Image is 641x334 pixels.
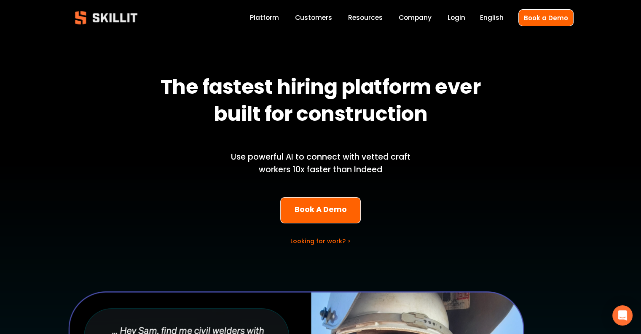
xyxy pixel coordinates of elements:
[250,12,279,24] a: Platform
[280,197,361,224] a: Book A Demo
[68,5,145,30] img: Skillit
[290,237,351,245] a: Looking for work? >
[448,12,465,24] a: Login
[217,151,425,177] p: Use powerful AI to connect with vetted craft workers 10x faster than Indeed
[295,12,332,24] a: Customers
[518,9,574,26] a: Book a Demo
[348,13,383,22] span: Resources
[399,12,432,24] a: Company
[480,12,504,24] div: language picker
[161,71,485,133] strong: The fastest hiring platform ever built for construction
[480,13,504,22] span: English
[612,305,633,326] div: Open Intercom Messenger
[348,12,383,24] a: folder dropdown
